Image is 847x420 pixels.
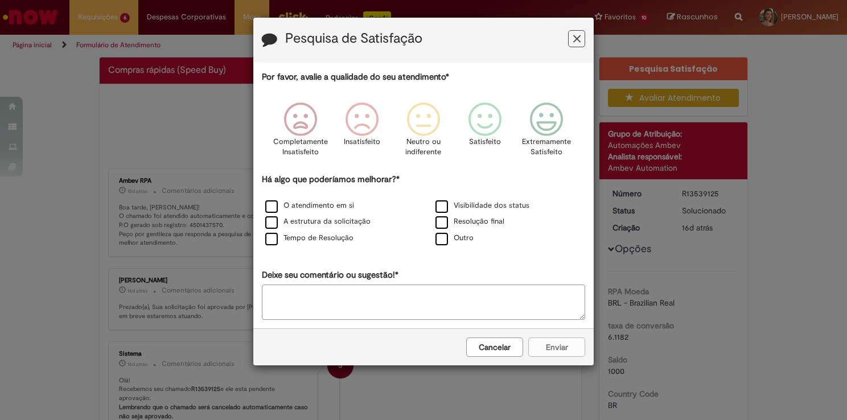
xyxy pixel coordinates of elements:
p: Satisfeito [469,137,501,147]
p: Neutro ou indiferente [403,137,444,158]
label: Por favor, avalie a qualidade do seu atendimento* [262,71,449,83]
div: Completamente Insatisfeito [271,94,329,172]
label: Pesquisa de Satisfação [285,31,422,46]
label: O atendimento em si [265,200,354,211]
label: Resolução final [435,216,504,227]
div: Extremamente Satisfeito [517,94,575,172]
label: Visibilidade dos status [435,200,529,211]
label: A estrutura da solicitação [265,216,371,227]
div: Há algo que poderíamos melhorar?* [262,174,585,247]
p: Extremamente Satisfeito [522,137,571,158]
button: Cancelar [466,337,523,357]
label: Outro [435,233,474,244]
div: Insatisfeito [333,94,391,172]
div: Neutro ou indiferente [394,94,453,172]
label: Tempo de Resolução [265,233,353,244]
p: Completamente Insatisfeito [273,137,328,158]
div: Satisfeito [456,94,514,172]
p: Insatisfeito [344,137,380,147]
label: Deixe seu comentário ou sugestão!* [262,269,398,281]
